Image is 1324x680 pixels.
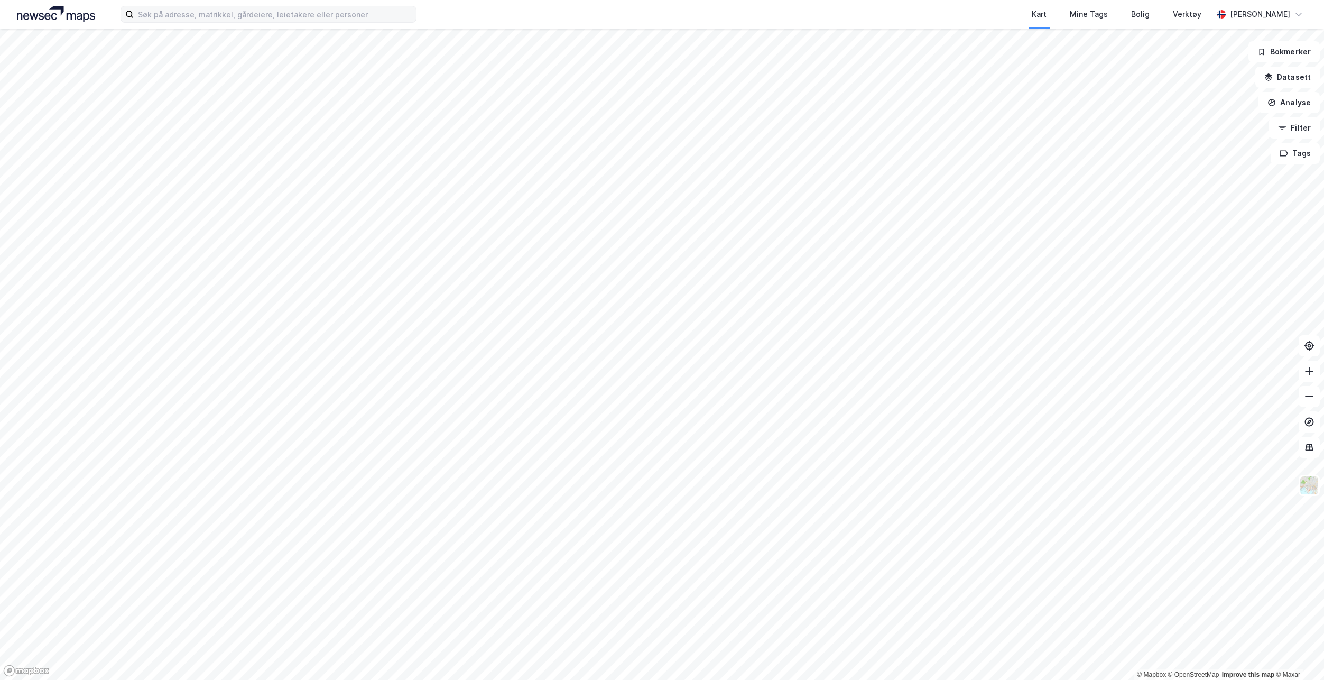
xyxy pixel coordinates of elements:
[1070,8,1108,21] div: Mine Tags
[1173,8,1201,21] div: Verktøy
[1271,629,1324,680] div: Kontrollprogram for chat
[1168,671,1219,678] a: OpenStreetMap
[1032,8,1047,21] div: Kart
[1271,143,1320,164] button: Tags
[1255,67,1320,88] button: Datasett
[1131,8,1150,21] div: Bolig
[1222,671,1274,678] a: Improve this map
[1230,8,1290,21] div: [PERSON_NAME]
[134,6,416,22] input: Søk på adresse, matrikkel, gårdeiere, leietakere eller personer
[1299,475,1319,495] img: Z
[1248,41,1320,62] button: Bokmerker
[1137,671,1166,678] a: Mapbox
[17,6,95,22] img: logo.a4113a55bc3d86da70a041830d287a7e.svg
[1269,117,1320,139] button: Filter
[3,665,50,677] a: Mapbox homepage
[1271,629,1324,680] iframe: Chat Widget
[1258,92,1320,113] button: Analyse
